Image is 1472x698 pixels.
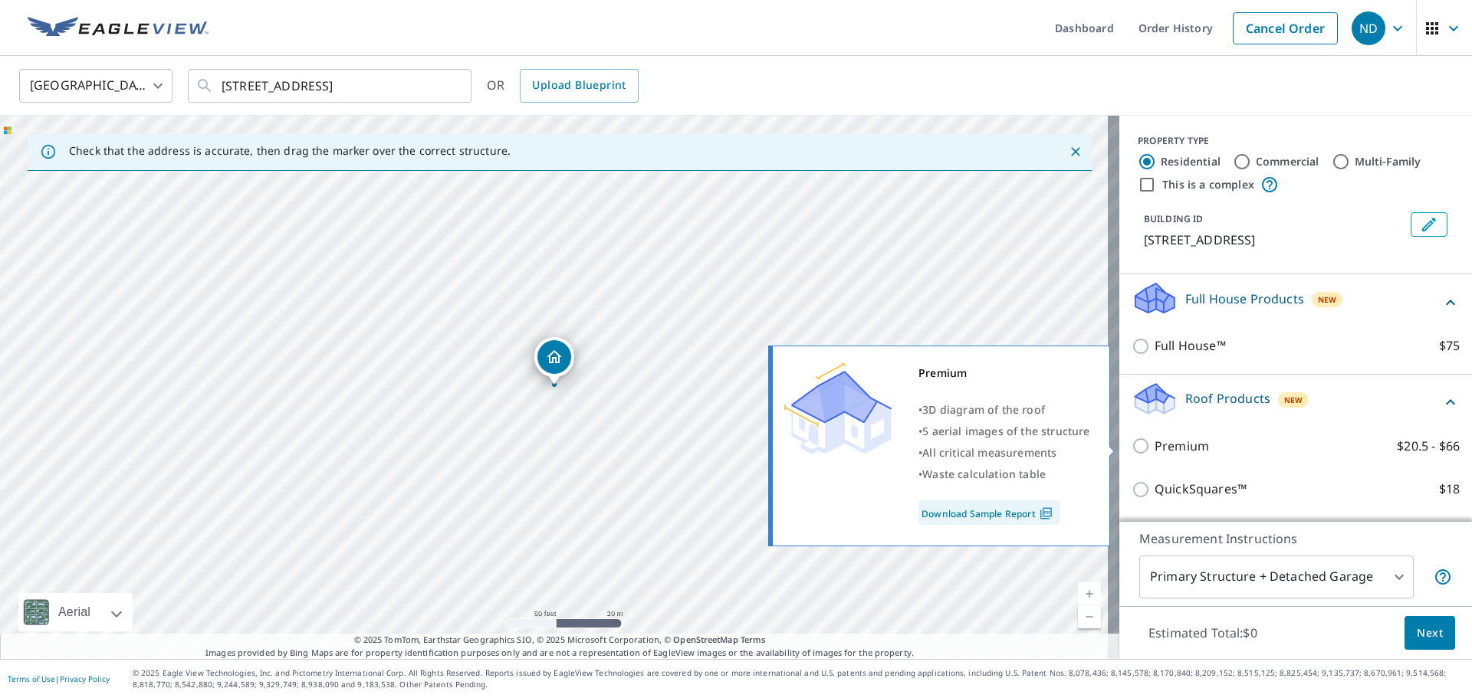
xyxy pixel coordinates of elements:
[922,402,1045,417] span: 3D diagram of the roof
[1162,177,1254,192] label: This is a complex
[487,69,639,103] div: OR
[18,593,133,631] div: Aerial
[922,467,1046,481] span: Waste calculation table
[1439,480,1460,499] p: $18
[1078,605,1101,628] a: Current Level 19, Zoom Out
[69,144,511,158] p: Check that the address is accurate, then drag the marker over the correct structure.
[534,337,574,385] div: Dropped pin, building 1, Residential property, 10 Dunlora Ln Saint Louis, MO 63131
[1318,293,1337,306] span: New
[1078,582,1101,605] a: Current Level 19, Zoom In
[8,674,110,683] p: |
[1066,142,1086,162] button: Close
[1161,154,1221,169] label: Residential
[1439,336,1460,356] p: $75
[222,64,440,107] input: Search by address or latitude-longitude
[1185,290,1304,308] p: Full House Products
[1411,212,1447,237] button: Edit building 1
[1139,529,1452,548] p: Measurement Instructions
[918,442,1090,464] div: •
[741,634,766,645] a: Terms
[918,362,1090,384] div: Premium
[1233,12,1338,44] a: Cancel Order
[1417,624,1443,643] span: Next
[673,634,738,645] a: OpenStreetMap
[1132,381,1460,424] div: Roof ProductsNew
[1397,437,1460,456] p: $20.5 - $66
[520,69,638,103] a: Upload Blueprint
[1139,555,1414,598] div: Primary Structure + Detached Garage
[918,464,1090,485] div: •
[784,362,892,454] img: Premium
[922,445,1056,460] span: All critical measurements
[1434,568,1452,586] span: Your report will include the primary structure and a detached garage if one exists.
[1132,280,1460,324] div: Full House ProductsNew
[1144,212,1203,225] p: BUILDING ID
[1284,394,1303,406] span: New
[60,673,110,684] a: Privacy Policy
[19,64,172,107] div: [GEOGRAPHIC_DATA]
[922,424,1089,438] span: 5 aerial images of the structure
[1136,616,1270,650] p: Estimated Total: $0
[1405,616,1455,650] button: Next
[28,17,209,40] img: EV Logo
[1352,11,1385,45] div: ND
[918,399,1090,421] div: •
[54,593,95,631] div: Aerial
[918,500,1060,525] a: Download Sample Report
[354,634,766,647] span: © 2025 TomTom, Earthstar Geographics SIO, © 2025 Microsoft Corporation, ©
[1144,231,1405,249] p: [STREET_ADDRESS]
[8,673,55,684] a: Terms of Use
[1256,154,1319,169] label: Commercial
[1355,154,1421,169] label: Multi-Family
[1036,506,1056,520] img: Pdf Icon
[133,667,1464,690] p: © 2025 Eagle View Technologies, Inc. and Pictometry International Corp. All Rights Reserved. Repo...
[1155,480,1247,499] p: QuickSquares™
[1138,134,1454,148] div: PROPERTY TYPE
[1155,336,1226,356] p: Full House™
[532,76,626,95] span: Upload Blueprint
[918,421,1090,442] div: •
[1185,389,1270,408] p: Roof Products
[1155,437,1209,456] p: Premium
